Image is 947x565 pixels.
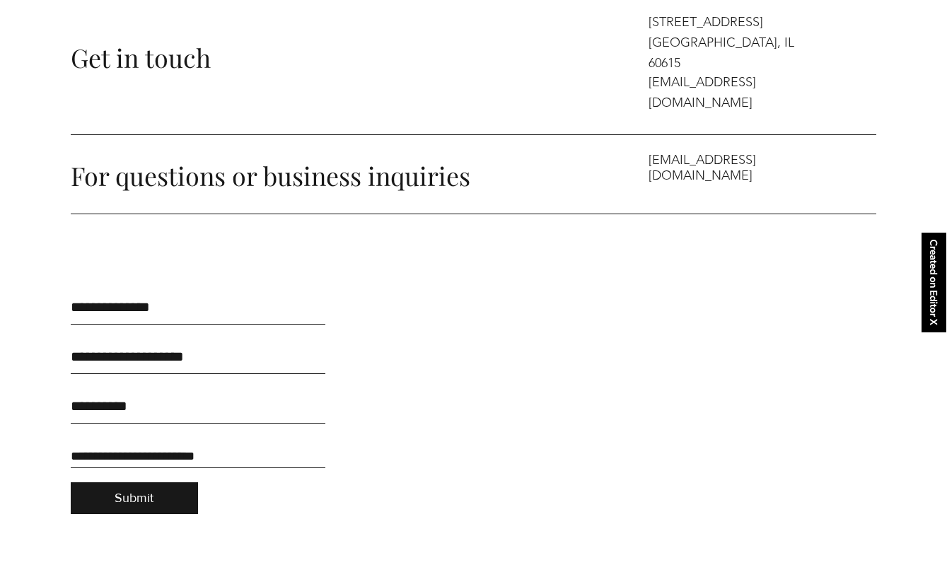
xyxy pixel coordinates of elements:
[649,35,794,71] span: [GEOGRAPHIC_DATA], IL 60615
[115,489,153,507] span: Submit
[71,482,198,514] button: Submit
[649,74,756,110] span: ​
[649,14,763,30] span: [STREET_ADDRESS]
[927,240,941,325] svg: Created on Editor X
[649,74,756,110] a: [EMAIL_ADDRESS][DOMAIN_NAME]
[71,158,571,192] h2: For questions or business inquiries
[71,40,407,74] h2: Get in touch
[649,152,756,183] a: [EMAIL_ADDRESS][DOMAIN_NAME]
